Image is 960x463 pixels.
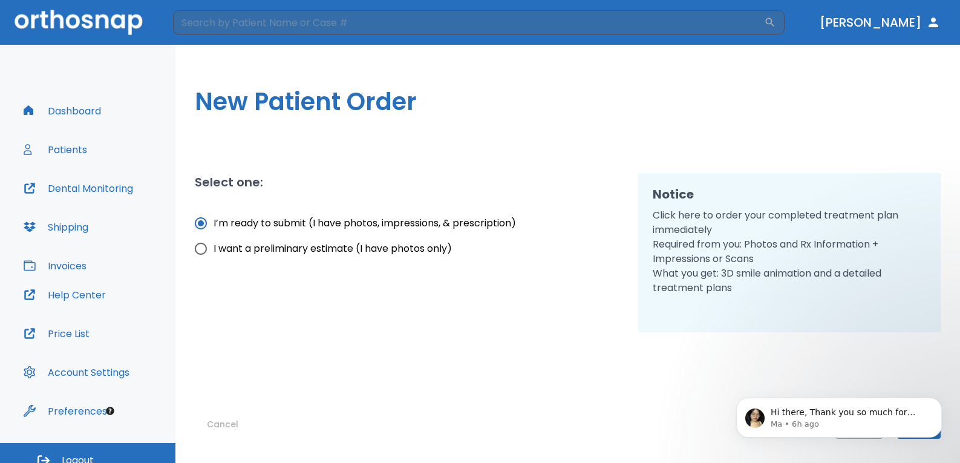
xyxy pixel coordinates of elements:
[815,11,945,33] button: [PERSON_NAME]
[16,135,94,164] button: Patients
[16,251,94,280] button: Invoices
[195,410,250,439] button: Cancel
[214,216,516,231] span: I’m ready to submit (I have photos, impressions, & prescription)
[173,10,764,34] input: Search by Patient Name or Case #
[53,85,209,97] p: Hi there, Thank you so much for reaching out to us! Can you tell me more about your concern? Warm...
[53,97,209,108] p: Message from Ma, sent 6h ago
[16,212,96,241] button: Shipping
[16,396,114,425] button: Preferences
[718,321,960,457] iframe: Intercom notifications message
[18,76,224,116] div: message notification from Ma, 6h ago. Hi there, Thank you so much for reaching out to us! Can you...
[15,10,143,34] img: Orthosnap
[195,84,941,120] h1: New Patient Order
[214,241,452,256] span: I want a preliminary estimate (I have photos only)
[27,87,47,107] img: Profile image for Ma
[16,174,140,203] button: Dental Monitoring
[105,406,116,416] div: Tooltip anchor
[653,185,926,203] h2: Notice
[16,319,97,348] button: Price List
[195,173,263,191] h2: Select one:
[16,96,108,125] button: Dashboard
[653,208,926,295] p: Click here to order your completed treatment plan immediately Required from you: Photos and Rx In...
[16,358,137,387] button: Account Settings
[16,280,113,309] button: Help Center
